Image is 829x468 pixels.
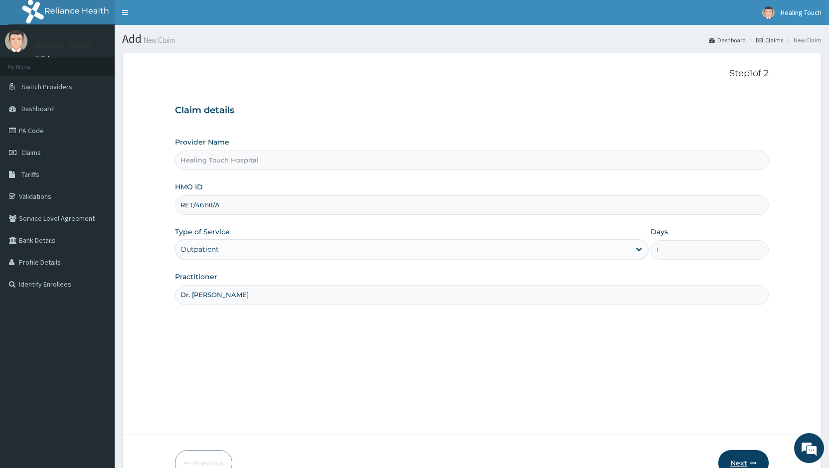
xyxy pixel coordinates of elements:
[175,68,769,79] p: Step 1 of 2
[175,182,203,192] label: HMO ID
[175,227,230,237] label: Type of Service
[756,36,783,44] a: Claims
[122,32,822,45] h1: Add
[18,50,40,75] img: d_794563401_company_1708531726252_794563401
[142,36,175,44] small: New Claim
[175,272,217,282] label: Practitioner
[175,285,769,305] input: Enter Name
[21,148,41,157] span: Claims
[21,104,54,113] span: Dashboard
[180,244,219,254] div: Outpatient
[35,54,59,61] a: Online
[781,8,822,17] span: Healing Touch
[21,82,72,91] span: Switch Providers
[709,36,746,44] a: Dashboard
[52,56,167,69] div: Chat with us now
[175,105,769,116] h3: Claim details
[175,195,769,215] input: Enter HMO ID
[5,272,190,307] textarea: Type your message and hit 'Enter'
[784,36,822,44] li: New Claim
[164,5,187,29] div: Minimize live chat window
[651,227,668,237] label: Days
[35,40,91,49] p: Healing Touch
[5,30,27,52] img: User Image
[762,6,775,19] img: User Image
[175,137,229,147] label: Provider Name
[58,126,138,226] span: We're online!
[21,170,39,179] span: Tariffs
